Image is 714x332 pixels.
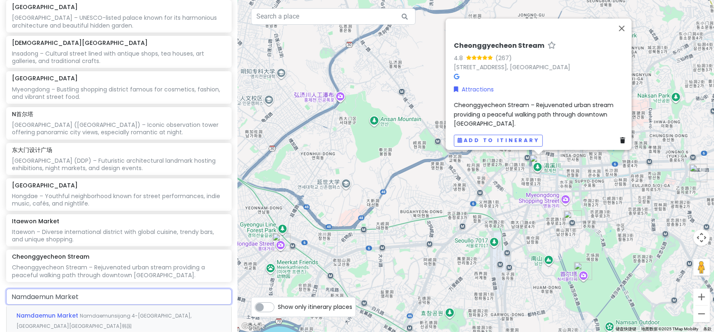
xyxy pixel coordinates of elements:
[12,75,78,82] h6: [GEOGRAPHIC_DATA]
[693,306,710,322] button: 缩小
[616,326,636,332] button: 键盘快捷键
[526,151,551,176] div: Cheonggyecheon Stream
[240,321,267,332] a: 在 Google 地图中打开此区域（会打开一个新窗口）
[251,8,416,25] input: Search a place
[495,54,512,63] div: (267)
[454,54,466,63] div: 4.8
[454,74,459,79] i: Google Maps
[12,3,78,11] h6: [GEOGRAPHIC_DATA]
[12,121,226,136] div: [GEOGRAPHIC_DATA] ([GEOGRAPHIC_DATA]) – Iconic observation tower offering panoramic city views, e...
[561,207,585,232] div: 明洞
[12,39,148,47] h6: [DEMOGRAPHIC_DATA][GEOGRAPHIC_DATA]
[240,321,267,332] img: Google
[641,327,698,331] span: 地图数据 ©2025 TMap Mobility
[12,264,226,278] div: Cheonggyecheon Stream – Rejuvenated urban stream providing a peaceful walking path through downto...
[12,253,89,260] h6: Cheonggyecheon Stream
[548,42,556,50] a: Star place
[12,192,226,207] div: Hongdae – Youthful neighborhood known for street performances, indie music, cafés, and nightlife.
[16,312,191,330] span: Namdaemunsijang 4-[GEOGRAPHIC_DATA], [GEOGRAPHIC_DATA][GEOGRAPHIC_DATA]韩国
[16,311,80,320] span: Namdaemun Market
[269,230,294,255] div: Hongdae Street
[454,135,543,147] button: Add to itinerary
[12,86,226,101] div: Myeongdong – Bustling shopping district famous for cosmetics, fashion, and vibrant street food.
[693,259,710,276] button: 将街景小人拖到地图上以打开街景
[693,229,710,246] button: 地图镜头控件
[693,289,710,305] button: 放大
[454,101,615,128] span: Cheonggyecheon Stream – Rejuvenated urban stream providing a peaceful walking path through downto...
[620,136,628,145] a: Delete place
[612,19,632,38] button: 关闭
[278,302,352,311] span: Show only itinerary places
[703,327,712,331] a: 条款
[12,157,226,172] div: [GEOGRAPHIC_DATA] (DDP) – Futuristic architectural landmark hosting exhibitions, night markets, a...
[12,217,59,225] h6: Itaewon Market
[12,228,226,243] div: Itaewon – Diverse international district with global cuisine, trendy bars, and unique shopping.
[12,146,52,154] h6: 东大门设计广场
[12,110,33,118] h6: N首尔塔
[12,182,78,189] h6: [GEOGRAPHIC_DATA]
[454,63,570,71] a: [STREET_ADDRESS], [GEOGRAPHIC_DATA]
[12,50,226,65] div: Insadong – Cultural street lined with antique shops, tea houses, art galleries, and traditional c...
[454,42,544,50] h6: Cheonggyecheon Stream
[571,259,595,283] div: N首尔塔
[454,85,494,94] a: Attractions
[686,161,711,185] div: 东大门设计广场
[6,289,232,305] input: + Add place or address
[12,14,226,29] div: [GEOGRAPHIC_DATA] – UNESCO-listed palace known for its harmonious architecture and beautiful hidd...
